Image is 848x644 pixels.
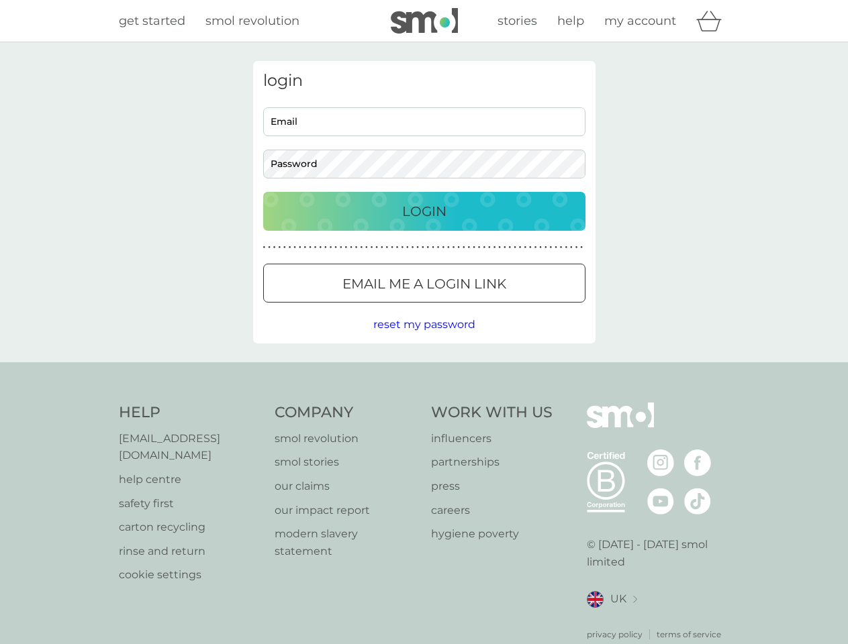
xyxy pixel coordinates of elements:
[504,244,506,251] p: ●
[275,478,418,495] a: our claims
[431,502,553,519] a: careers
[453,244,455,251] p: ●
[524,244,526,251] p: ●
[350,244,352,251] p: ●
[119,471,262,488] a: help centre
[402,201,446,222] p: Login
[519,244,522,251] p: ●
[330,244,332,251] p: ●
[431,453,553,471] a: partnerships
[283,244,286,251] p: ●
[473,244,475,251] p: ●
[633,596,637,603] img: select a new location
[431,430,553,447] a: influencers
[275,453,418,471] a: smol stories
[427,244,430,251] p: ●
[498,13,537,28] span: stories
[119,519,262,536] a: carton recycling
[416,244,419,251] p: ●
[514,244,516,251] p: ●
[119,11,185,31] a: get started
[498,11,537,31] a: stories
[119,566,262,584] a: cookie settings
[657,628,721,641] a: terms of service
[587,591,604,608] img: UK flag
[647,488,674,515] img: visit the smol Youtube page
[555,244,557,251] p: ●
[488,244,491,251] p: ●
[610,590,626,608] span: UK
[293,244,296,251] p: ●
[422,244,424,251] p: ●
[468,244,471,251] p: ●
[205,13,299,28] span: smol revolution
[565,244,567,251] p: ●
[431,402,553,423] h4: Work With Us
[268,244,271,251] p: ●
[557,11,584,31] a: help
[278,244,281,251] p: ●
[263,244,266,251] p: ●
[529,244,532,251] p: ●
[275,402,418,423] h4: Company
[375,244,378,251] p: ●
[457,244,460,251] p: ●
[319,244,322,251] p: ●
[360,244,363,251] p: ●
[545,244,547,251] p: ●
[696,7,730,34] div: basket
[391,244,393,251] p: ●
[684,488,711,515] img: visit the smol Tiktok page
[263,71,585,91] h3: login
[119,13,185,28] span: get started
[575,244,578,251] p: ●
[381,244,383,251] p: ●
[483,244,485,251] p: ●
[550,244,553,251] p: ●
[587,628,643,641] a: privacy policy
[412,244,414,251] p: ●
[604,11,676,31] a: my account
[557,13,584,28] span: help
[263,264,585,303] button: Email me a login link
[275,430,418,447] a: smol revolution
[371,244,373,251] p: ●
[442,244,444,251] p: ●
[580,244,583,251] p: ●
[560,244,563,251] p: ●
[447,244,450,251] p: ●
[431,478,553,495] a: press
[391,8,458,34] img: smol
[309,244,312,251] p: ●
[406,244,409,251] p: ●
[373,318,475,331] span: reset my password
[684,449,711,476] img: visit the smol Facebook page
[570,244,573,251] p: ●
[275,525,418,559] a: modern slavery statement
[587,536,730,570] p: © [DATE] - [DATE] smol limited
[587,402,654,448] img: smol
[119,543,262,560] p: rinse and return
[386,244,389,251] p: ●
[314,244,317,251] p: ●
[119,495,262,513] p: safety first
[342,273,506,294] p: Email me a login link
[478,244,481,251] p: ●
[498,244,501,251] p: ●
[263,192,585,231] button: Login
[463,244,465,251] p: ●
[289,244,291,251] p: ●
[273,244,276,251] p: ●
[431,525,553,543] a: hygiene poverty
